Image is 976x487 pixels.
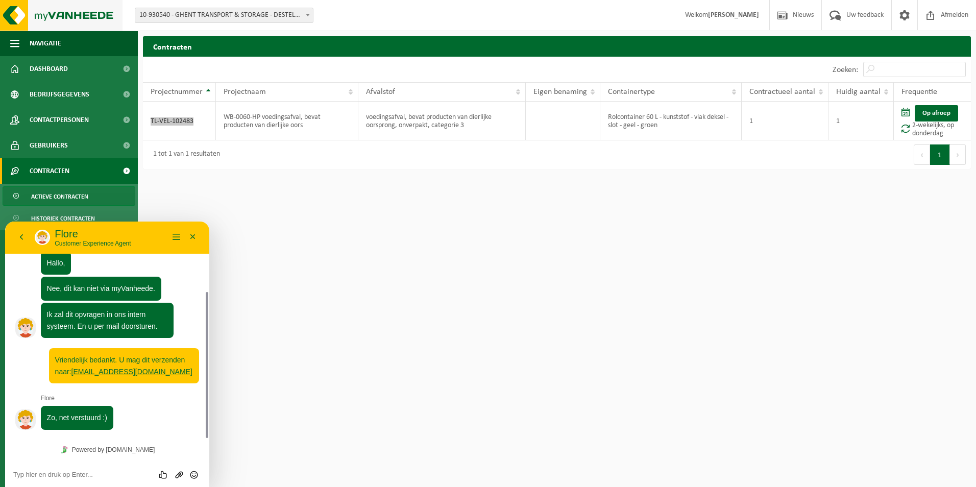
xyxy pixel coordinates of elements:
span: Historiek contracten [31,209,95,228]
strong: [PERSON_NAME] [708,11,759,19]
a: Powered by [DOMAIN_NAME] [52,222,153,235]
span: Huidig aantal [836,88,881,96]
span: Navigatie [30,31,61,56]
span: Actieve contracten [31,187,88,206]
span: Containertype [608,88,655,96]
div: Group of buttons [151,248,196,258]
td: voedingsafval, bevat producten van dierlijke oorsprong, onverpakt, categorie 3 [358,102,526,140]
img: Tawky_16x16.svg [56,225,63,232]
span: Gebruikers [30,133,68,158]
td: 1 [742,102,828,140]
button: Next [950,144,966,165]
h2: Contracten [143,36,971,56]
span: Contractueel aantal [749,88,815,96]
span: 10-930540 - GHENT TRANSPORT & STORAGE - DESTELDONK [135,8,313,22]
span: Projectnaam [224,88,266,96]
td: WB-0060-HP voedingsafval, bevat producten van dierlijke oors [216,102,358,140]
button: Previous [914,144,930,165]
div: 1 tot 1 van 1 resultaten [148,145,220,164]
span: Dashboard [30,56,68,82]
span: Afvalstof [366,88,395,96]
a: Op afroep [915,105,958,121]
td: TL-VEL-102483 [143,102,216,140]
a: Actieve contracten [3,186,135,206]
td: Rolcontainer 60 L - kunststof - vlak deksel - slot - geel - groen [600,102,742,140]
button: Upload bestand [166,248,181,258]
td: 2-wekelijks, op donderdag [894,102,971,140]
span: Eigen benaming [533,88,587,96]
span: Contactpersonen [30,107,89,133]
label: Zoeken: [833,66,858,74]
a: Historiek contracten [3,208,135,228]
span: Frequentie [901,88,937,96]
span: Contracten [30,158,69,184]
iframe: chat widget [5,222,209,487]
span: 10-930540 - GHENT TRANSPORT & STORAGE - DESTELDONK [135,8,313,23]
span: Bedrijfsgegevens [30,82,89,107]
button: 1 [930,144,950,165]
button: Emoji invoeren [181,248,196,258]
td: 1 [828,102,894,140]
span: Projectnummer [151,88,203,96]
div: Beoordeel deze chat [151,248,167,258]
